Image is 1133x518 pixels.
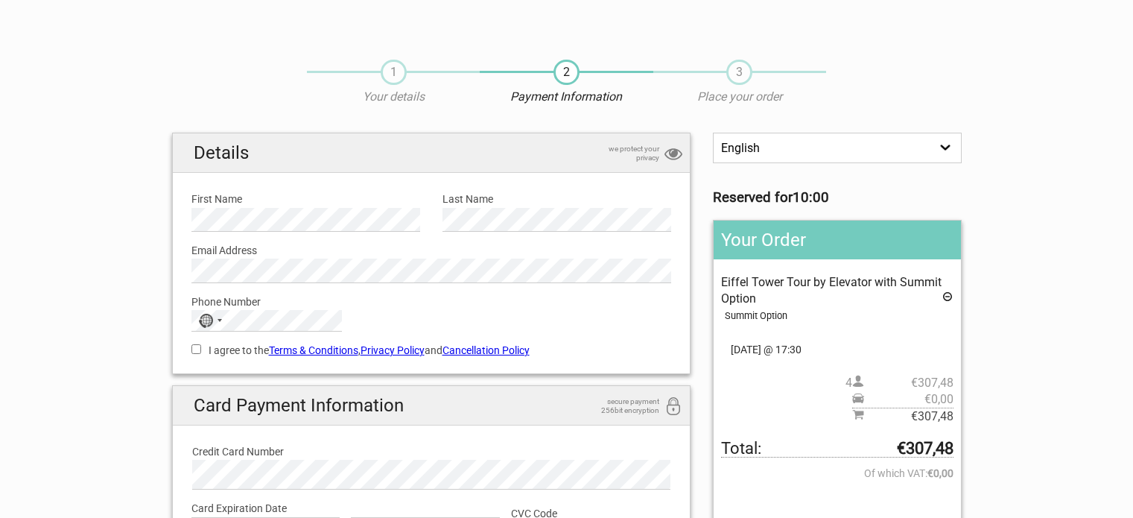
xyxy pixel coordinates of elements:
[664,145,682,165] i: privacy protection
[845,375,953,391] span: 4 person(s)
[725,308,953,324] div: Summit Option
[864,375,953,391] span: €307,48
[307,89,480,105] p: Your details
[714,221,960,259] h2: Your Order
[442,191,671,207] label: Last Name
[713,189,961,206] h3: Reserved for
[852,391,953,408] span: Pickup price
[269,344,358,356] a: Terms & Conditions
[726,60,752,85] span: 3
[793,189,829,206] strong: 10:00
[653,89,826,105] p: Place your order
[442,344,530,356] a: Cancellation Policy
[191,242,672,259] label: Email Address
[721,275,942,306] span: Eiffel Tower Tour by Elevator with Summit Option
[664,397,682,417] i: 256bit encryption
[192,443,671,460] label: Credit Card Number
[721,440,953,458] span: Total to be paid
[192,311,229,330] button: Selected country
[585,397,659,415] span: secure payment 256bit encryption
[852,408,953,425] span: Subtotal
[480,89,653,105] p: Payment Information
[721,341,953,358] span: [DATE] @ 17:30
[864,408,953,425] span: €307,48
[173,133,691,173] h2: Details
[191,500,672,517] label: Card Expiration Date
[191,294,672,310] label: Phone Number
[191,342,672,359] label: I agree to the , and
[864,391,953,408] span: €0,00
[361,344,425,356] a: Privacy Policy
[927,465,953,481] strong: €0,00
[553,60,580,85] span: 2
[191,191,420,207] label: First Name
[721,465,953,481] span: Of which VAT:
[173,386,691,426] h2: Card Payment Information
[381,60,407,85] span: 1
[897,440,953,457] strong: €307,48
[585,145,659,162] span: we protect your privacy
